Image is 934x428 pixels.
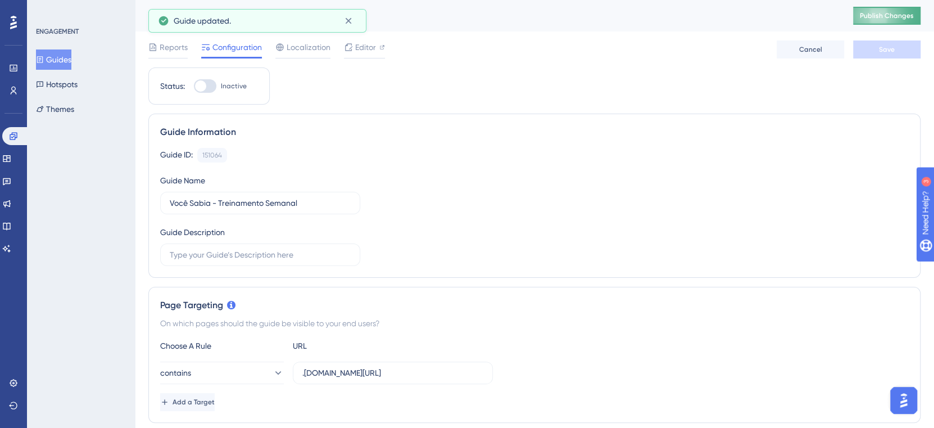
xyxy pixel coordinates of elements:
[160,366,191,380] span: contains
[302,367,483,379] input: yourwebsite.com/path
[160,79,185,93] div: Status:
[160,174,205,187] div: Guide Name
[799,45,822,54] span: Cancel
[78,6,81,15] div: 3
[170,197,351,209] input: Type your Guide’s Name here
[36,99,74,119] button: Themes
[287,40,330,54] span: Localization
[355,40,376,54] span: Editor
[36,74,78,94] button: Hotspots
[202,151,222,160] div: 151064
[160,125,909,139] div: Guide Information
[293,339,416,353] div: URL
[160,317,909,330] div: On which pages should the guide be visible to your end users?
[160,148,193,163] div: Guide ID:
[36,49,71,70] button: Guides
[160,339,284,353] div: Choose A Rule
[160,226,225,239] div: Guide Description
[860,11,914,20] span: Publish Changes
[160,393,215,411] button: Add a Target
[36,27,79,36] div: ENGAGEMENT
[160,40,188,54] span: Reports
[887,384,921,417] iframe: UserGuiding AI Assistant Launcher
[221,82,247,91] span: Inactive
[853,40,921,58] button: Save
[777,40,844,58] button: Cancel
[26,3,70,16] span: Need Help?
[173,398,215,407] span: Add a Target
[160,362,284,384] button: contains
[148,8,825,24] div: Você Sabia - Treinamento Semanal
[879,45,895,54] span: Save
[212,40,262,54] span: Configuration
[160,299,909,312] div: Page Targeting
[174,14,231,28] span: Guide updated.
[853,7,921,25] button: Publish Changes
[170,249,351,261] input: Type your Guide’s Description here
